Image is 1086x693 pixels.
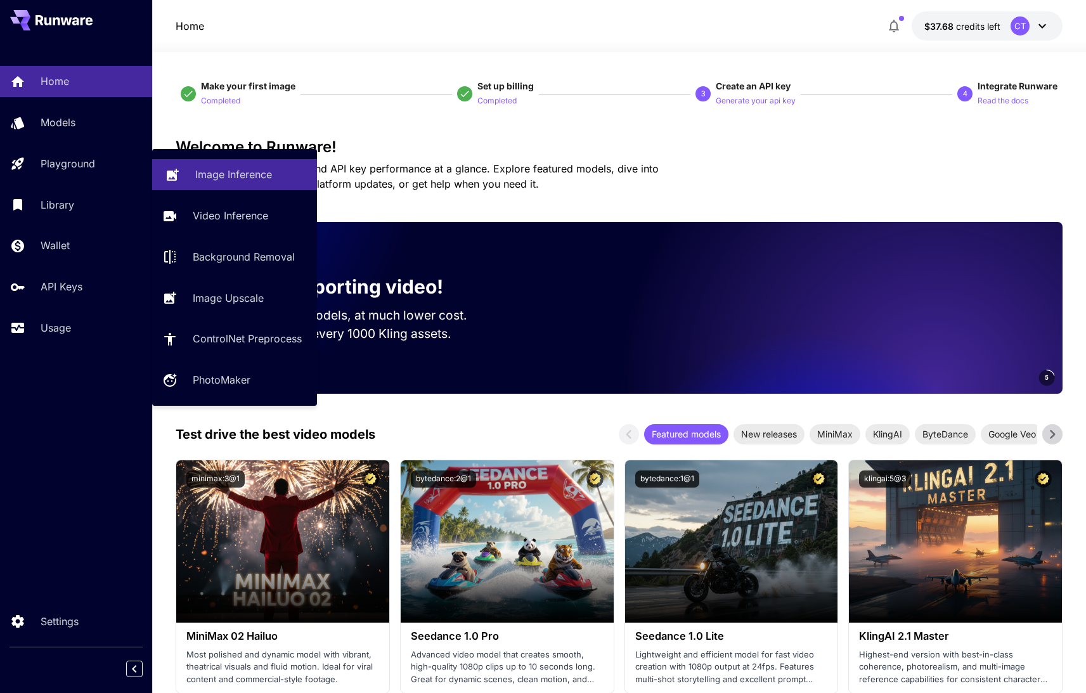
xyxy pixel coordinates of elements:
button: Collapse sidebar [126,661,143,677]
a: PhotoMaker [152,365,317,396]
p: Most polished and dynamic model with vibrant, theatrical visuals and fluid motion. Ideal for vira... [186,649,379,686]
button: klingai:5@3 [859,470,911,488]
h3: KlingAI 2.1 Master [859,630,1052,642]
img: alt [849,460,1062,623]
p: Usage [41,320,71,335]
p: ControlNet Preprocess [193,331,302,346]
p: Background Removal [193,249,295,264]
span: Set up billing [477,81,534,91]
button: Certified Model – Vetted for best performance and includes a commercial license. [1035,470,1052,488]
h3: MiniMax 02 Hailuo [186,630,379,642]
div: Collapse sidebar [136,657,152,680]
p: Wallet [41,238,70,253]
span: Create an API key [716,81,791,91]
p: Advanced video model that creates smooth, high-quality 1080p clips up to 10 seconds long. Great f... [411,649,604,686]
p: Settings [41,614,79,629]
button: Certified Model – Vetted for best performance and includes a commercial license. [810,470,827,488]
p: API Keys [41,279,82,294]
p: 3 [701,88,706,100]
a: Image Upscale [152,282,317,313]
p: 4 [963,88,967,100]
p: Run the best video models, at much lower cost. [196,306,491,325]
h3: Welcome to Runware! [176,138,1063,156]
a: Video Inference [152,200,317,231]
button: $37.68214 [912,11,1063,41]
span: $37.68 [924,21,956,32]
span: New releases [734,427,805,441]
button: Certified Model – Vetted for best performance and includes a commercial license. [362,470,379,488]
p: Playground [41,156,95,171]
p: Save up to $500 for every 1000 Kling assets. [196,325,491,343]
span: credits left [956,21,1000,32]
span: Integrate Runware [978,81,1057,91]
span: Featured models [644,427,728,441]
div: CT [1011,16,1030,36]
p: Video Inference [193,208,268,223]
span: MiniMax [810,427,860,441]
p: Library [41,197,74,212]
p: Image Upscale [193,290,264,306]
p: PhotoMaker [193,372,250,387]
h3: Seedance 1.0 Lite [635,630,828,642]
img: alt [625,460,838,623]
span: Check out your usage stats and API key performance at a glance. Explore featured models, dive int... [176,162,659,190]
p: Home [176,18,204,34]
p: Models [41,115,75,130]
button: minimax:3@1 [186,470,245,488]
p: Image Inference [195,167,272,182]
span: ByteDance [915,427,976,441]
a: ControlNet Preprocess [152,323,317,354]
p: Generate your api key [716,95,796,107]
a: Image Inference [152,159,317,190]
span: Make your first image [201,81,295,91]
span: Google Veo [981,427,1044,441]
nav: breadcrumb [176,18,204,34]
p: Test drive the best video models [176,425,375,444]
button: bytedance:2@1 [411,470,476,488]
button: bytedance:1@1 [635,470,699,488]
div: $37.68214 [924,20,1000,33]
p: Home [41,74,69,89]
p: Lightweight and efficient model for fast video creation with 1080p output at 24fps. Features mult... [635,649,828,686]
img: alt [401,460,614,623]
h3: Seedance 1.0 Pro [411,630,604,642]
p: Highest-end version with best-in-class coherence, photorealism, and multi-image reference capabil... [859,649,1052,686]
span: KlingAI [865,427,910,441]
img: alt [176,460,389,623]
p: Read the docs [978,95,1028,107]
button: Certified Model – Vetted for best performance and includes a commercial license. [586,470,604,488]
span: 5 [1045,373,1049,382]
p: Completed [477,95,517,107]
a: Background Removal [152,242,317,273]
p: Completed [201,95,240,107]
p: Now supporting video! [231,273,443,301]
